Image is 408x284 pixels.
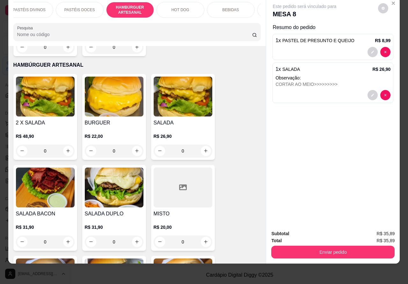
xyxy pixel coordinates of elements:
[17,42,27,52] button: decrease-product-quantity
[16,168,75,207] img: product-image
[16,224,75,230] p: R$ 31,90
[282,67,300,72] span: SALADA
[63,42,73,52] button: increase-product-quantity
[222,7,239,12] p: BEBIDAS
[368,90,378,100] button: decrease-product-quantity
[112,5,149,15] p: HAMBÚRGUER ARTESANAL
[16,77,75,116] img: product-image
[273,10,336,19] p: MESA 8
[380,90,390,100] button: decrease-product-quantity
[17,31,252,38] input: Pesquisa
[275,81,390,87] div: CORTAR AO MEIO>>>>>>>>>
[273,24,393,31] p: Resumo do pedido
[275,75,390,81] p: Observação:
[85,210,143,218] h4: SALADA DUPLO
[13,7,45,12] p: PASTÉIS DIVINOS
[375,37,390,44] p: R$ 8,99
[380,47,390,57] button: decrease-product-quantity
[368,47,378,57] button: decrease-product-quantity
[373,66,391,72] p: R$ 26,90
[85,224,143,230] p: R$ 31,90
[132,42,142,52] button: increase-product-quantity
[377,237,395,244] span: R$ 35,89
[271,231,289,236] strong: Subtotal
[16,133,75,139] p: R$ 48,90
[64,7,95,12] p: PASTÉIS DOCES
[85,133,143,139] p: R$ 22,00
[16,119,75,127] h4: 2 X SALADA
[85,77,143,116] img: product-image
[275,65,300,73] p: 1 x
[13,61,261,69] p: HAMBÚRGUER ARTESANAL
[154,224,212,230] p: R$ 20,00
[16,210,75,218] h4: SALADA BACON
[282,38,354,43] span: PASTEL DE PRESUNTO E QUEIJO
[271,246,395,258] button: Enviar pedido
[85,119,143,127] h4: BURGUER
[86,42,96,52] button: decrease-product-quantity
[154,133,212,139] p: R$ 26,90
[171,7,189,12] p: HOT DOG
[154,77,212,116] img: product-image
[377,230,395,237] span: R$ 35,89
[275,37,354,44] p: 1 x
[273,3,336,10] p: Este pedido será vinculado para
[154,210,212,218] h4: MISTO
[17,25,35,31] label: Pesquisa
[271,238,281,243] strong: Total
[154,119,212,127] h4: SALADA
[85,168,143,207] img: product-image
[378,3,388,13] button: decrease-product-quantity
